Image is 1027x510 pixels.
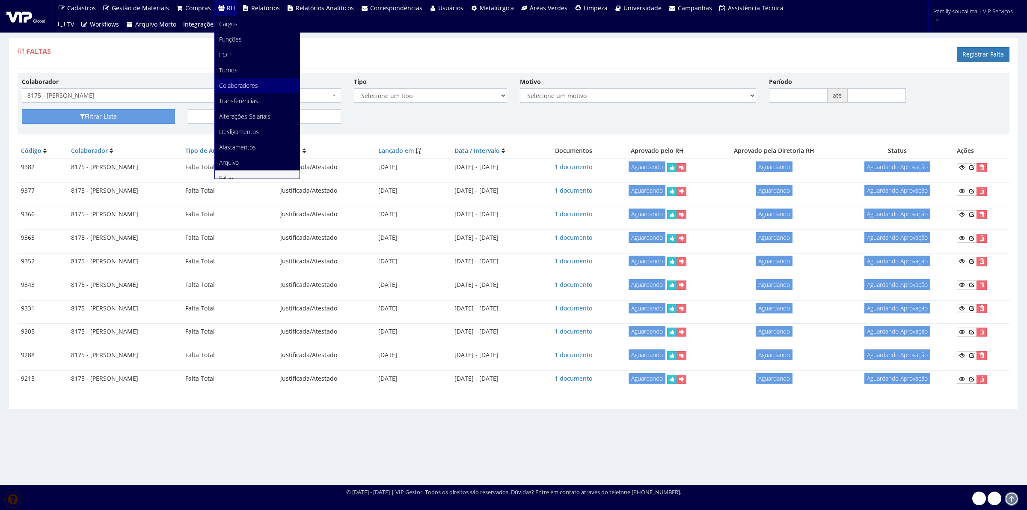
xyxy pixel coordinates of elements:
[18,371,68,387] td: 9215
[451,206,540,223] td: [DATE] - [DATE]
[277,206,375,223] td: Justificada/Atestado
[68,347,182,364] td: 8175 - [PERSON_NAME]
[756,161,793,172] span: Aguardando
[215,109,300,124] a: Alterações Salariais
[277,347,375,364] td: Justificada/Atestado
[180,16,220,33] a: Integrações
[182,230,277,246] td: Falta Total
[375,300,451,316] td: [DATE]
[520,78,541,86] label: Motivo
[756,232,793,243] span: Aguardando
[841,143,953,159] th: Status
[22,109,175,124] button: Filtrar Lista
[215,155,300,170] a: Arquivo
[451,347,540,364] td: [DATE] - [DATE]
[277,300,375,316] td: Justificada/Atestado
[555,351,592,359] a: 1 documento
[219,158,239,167] span: Arquivo
[756,349,793,360] span: Aguardando
[67,4,96,12] span: Cadastros
[451,324,540,340] td: [DATE] - [DATE]
[451,183,540,199] td: [DATE] - [DATE]
[219,97,258,105] span: Transferências
[185,4,211,12] span: Compras
[188,109,341,124] a: Limpar Filtro
[18,183,68,199] td: 9377
[555,163,592,171] a: 1 documento
[182,277,277,293] td: Falta Total
[18,230,68,246] td: 9365
[555,374,592,382] a: 1 documento
[451,253,540,269] td: [DATE] - [DATE]
[68,230,182,246] td: 8175 - [PERSON_NAME]
[769,78,792,86] label: Período
[629,326,665,337] span: Aguardando
[864,303,930,313] span: Aguardando Aprovação
[112,4,169,12] span: Gestão de Materiais
[26,47,51,56] span: Faltas
[215,63,300,78] a: Turnos
[629,232,665,243] span: Aguardando
[953,143,1009,159] th: Ações
[135,20,176,28] span: Arquivo Morto
[555,327,592,335] a: 1 documento
[555,186,592,194] a: 1 documento
[77,16,123,33] a: Workflows
[277,230,375,246] td: Justificada/Atestado
[864,349,930,360] span: Aguardando Aprovação
[707,143,841,159] th: Aprovado pela Diretoria RH
[375,253,451,269] td: [DATE]
[451,230,540,246] td: [DATE] - [DATE]
[22,78,59,86] label: Colaborador
[864,373,930,384] span: Aguardando Aprovação
[227,4,235,12] span: RH
[183,20,217,28] span: Integrações
[219,143,256,151] span: Afastamentos
[67,20,74,28] span: TV
[182,183,277,199] td: Falta Total
[629,373,665,384] span: Aguardando
[277,324,375,340] td: Justificada/Atestado
[957,47,1009,62] a: Registrar Falta
[864,161,930,172] span: Aguardando Aprovação
[18,324,68,340] td: 9305
[122,16,180,33] a: Arquivo Morto
[864,326,930,337] span: Aguardando Aprovação
[555,233,592,242] a: 1 documento
[623,4,662,12] span: Universidade
[375,347,451,364] td: [DATE]
[451,159,540,176] td: [DATE] - [DATE]
[6,10,45,23] img: logo
[215,140,300,155] a: Afastamentos
[296,4,354,12] span: Relatórios Analíticos
[756,303,793,313] span: Aguardando
[215,93,300,109] a: Transferências
[215,32,300,47] a: Funções
[451,371,540,387] td: [DATE] - [DATE]
[215,124,300,140] a: Desligamentos
[215,47,300,63] a: POP
[375,206,451,223] td: [DATE]
[68,183,182,199] td: 8175 - [PERSON_NAME]
[21,146,42,155] a: Código
[68,371,182,387] td: 8175 - [PERSON_NAME]
[219,112,270,120] span: Alterações Salariais
[182,159,277,176] td: Falta Total
[68,253,182,269] td: 8175 - [PERSON_NAME]
[555,257,592,265] a: 1 documento
[378,146,414,155] a: Lançado em
[219,51,231,59] span: POP
[864,209,930,219] span: Aguardando Aprovação
[277,277,375,293] td: Justificada/Atestado
[555,304,592,312] a: 1 documento
[629,185,665,196] span: Aguardando
[68,206,182,223] td: 8175 - [PERSON_NAME]
[728,4,784,12] span: Assistência Técnica
[27,91,330,100] span: 8175 - KENNERSON FERREIRA SANTOS
[215,78,300,93] a: Colaboradores
[756,256,793,266] span: Aguardando
[68,324,182,340] td: 8175 - [PERSON_NAME]
[219,81,258,89] span: Colaboradores
[375,277,451,293] td: [DATE]
[584,4,608,12] span: Limpeza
